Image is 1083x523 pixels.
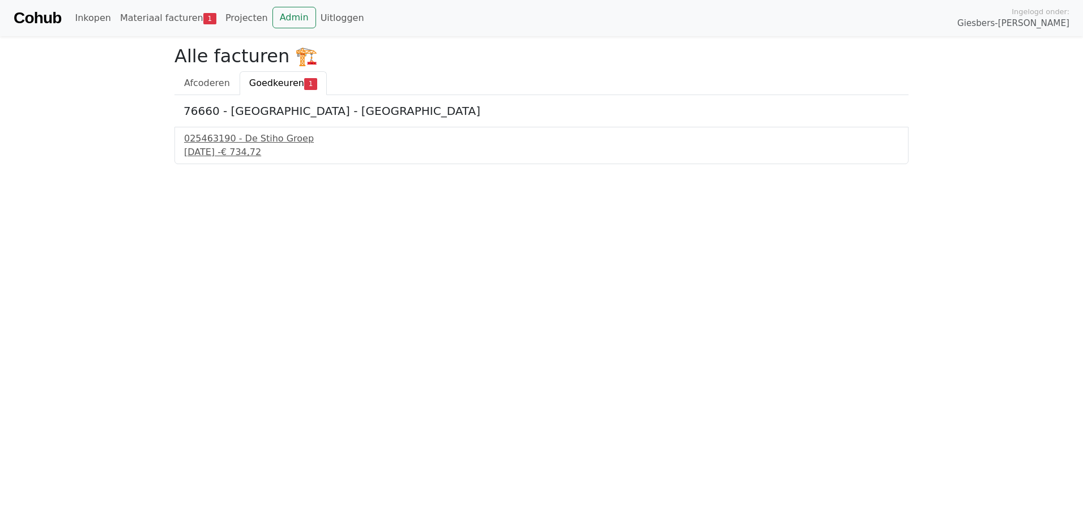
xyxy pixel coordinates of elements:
a: Admin [272,7,316,28]
a: Projecten [221,7,272,29]
a: Uitloggen [316,7,369,29]
a: Materiaal facturen1 [116,7,221,29]
span: 1 [304,78,317,89]
span: Giesbers-[PERSON_NAME] [957,17,1069,30]
span: 1 [203,13,216,24]
span: € 734,72 [221,147,261,157]
a: Cohub [14,5,61,32]
a: 025463190 - De Stiho Groep[DATE] -€ 734,72 [184,132,899,159]
div: 025463190 - De Stiho Groep [184,132,899,145]
a: Goedkeuren1 [240,71,327,95]
h5: 76660 - [GEOGRAPHIC_DATA] - [GEOGRAPHIC_DATA] [184,104,899,118]
span: Ingelogd onder: [1012,6,1069,17]
a: Afcoderen [174,71,240,95]
span: Goedkeuren [249,78,304,88]
span: Afcoderen [184,78,230,88]
a: Inkopen [70,7,115,29]
h2: Alle facturen 🏗️ [174,45,909,67]
div: [DATE] - [184,145,899,159]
